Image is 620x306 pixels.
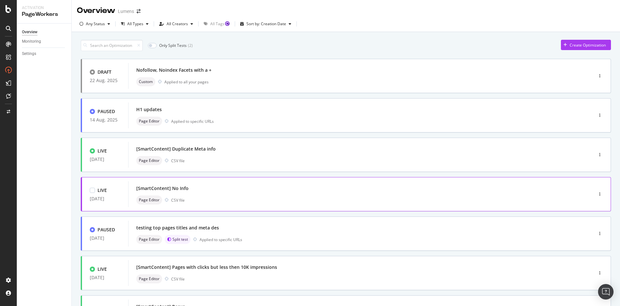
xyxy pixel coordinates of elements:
[136,146,216,152] div: [SmartContent] Duplicate Meta info
[77,19,113,29] button: Any Status
[136,77,155,86] div: neutral label
[136,264,277,270] div: [SmartContent] Pages with clicks but less then 10K impressions
[201,19,232,29] button: All Tags
[139,198,160,202] span: Page Editor
[118,19,151,29] button: All Types
[98,108,115,115] div: PAUSED
[98,266,107,272] div: LIVE
[22,29,67,36] a: Overview
[136,274,162,283] div: neutral label
[98,69,111,75] div: DRAFT
[139,237,160,241] span: Page Editor
[167,22,188,26] div: All Creators
[22,50,36,57] div: Settings
[171,158,185,164] div: CSV file
[22,5,66,11] div: Activation
[159,43,187,48] div: Only Split Tests
[136,225,219,231] div: testing top pages titles and meta des
[118,8,134,15] div: Lumens
[90,196,120,201] div: [DATE]
[136,156,162,165] div: neutral label
[561,40,611,50] button: Create Optimization
[98,148,107,154] div: LIVE
[570,42,606,48] div: Create Optimization
[98,187,107,194] div: LIVE
[90,117,120,122] div: 14 Aug. 2025
[136,117,162,126] div: neutral label
[164,79,209,85] div: Applied to all your pages
[136,185,189,192] div: [SmartContent] No Info
[598,284,614,300] div: Open Intercom Messenger
[90,236,120,241] div: [DATE]
[139,80,153,84] span: Custom
[77,5,115,16] div: Overview
[22,50,67,57] a: Settings
[22,11,66,18] div: PageWorkers
[139,277,160,281] span: Page Editor
[165,235,191,244] div: brand label
[224,21,230,26] div: Tooltip anchor
[90,275,120,280] div: [DATE]
[137,9,140,14] div: arrow-right-arrow-left
[22,29,37,36] div: Overview
[90,157,120,162] div: [DATE]
[86,22,105,26] div: Any Status
[171,119,214,124] div: Applied to specific URLs
[172,237,188,241] span: Split test
[81,40,143,51] input: Search an Optimization
[238,19,294,29] button: Sort by: Creation Date
[157,19,196,29] button: All Creators
[188,43,193,48] div: ( 2 )
[200,237,242,242] div: Applied to specific URLs
[136,235,162,244] div: neutral label
[171,197,185,203] div: CSV file
[139,159,160,163] span: Page Editor
[246,22,286,26] div: Sort by: Creation Date
[139,119,160,123] span: Page Editor
[210,22,224,26] div: All Tags
[171,276,185,282] div: CSV file
[98,227,115,233] div: PAUSED
[22,38,41,45] div: Monitoring
[127,22,143,26] div: All Types
[136,67,212,73] div: Nofollow, Noindex Facets with a +
[90,78,120,83] div: 22 Aug. 2025
[22,38,67,45] a: Monitoring
[136,195,162,205] div: neutral label
[136,106,162,113] div: H1 updates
